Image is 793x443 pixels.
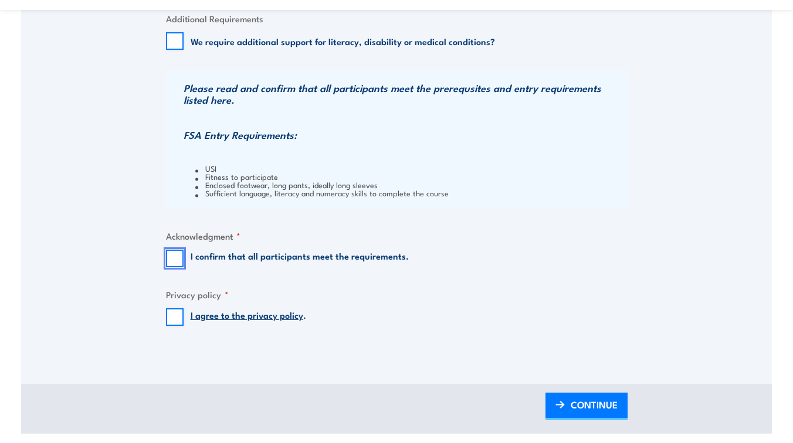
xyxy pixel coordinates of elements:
[166,288,229,301] legend: Privacy policy
[191,308,306,326] label: .
[184,129,625,141] h3: FSA Entry Requirements:
[571,389,618,420] span: CONTINUE
[191,308,303,321] a: I agree to the privacy policy
[166,229,240,243] legend: Acknowledgment
[166,12,263,25] legend: Additional Requirements
[545,393,628,420] a: CONTINUE
[191,250,409,267] label: I confirm that all participants meet the requirements.
[184,82,625,105] h3: Please read and confirm that all participants meet the prerequsites and entry requirements listed...
[195,180,625,189] li: Enclosed footwear, long pants, ideally long sleeves
[195,189,625,197] li: Sufficient language, literacy and numeracy skills to complete the course
[191,35,495,47] label: We require additional support for literacy, disability or medical conditions?
[195,164,625,172] li: USI
[195,172,625,180] li: Fitness to participate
